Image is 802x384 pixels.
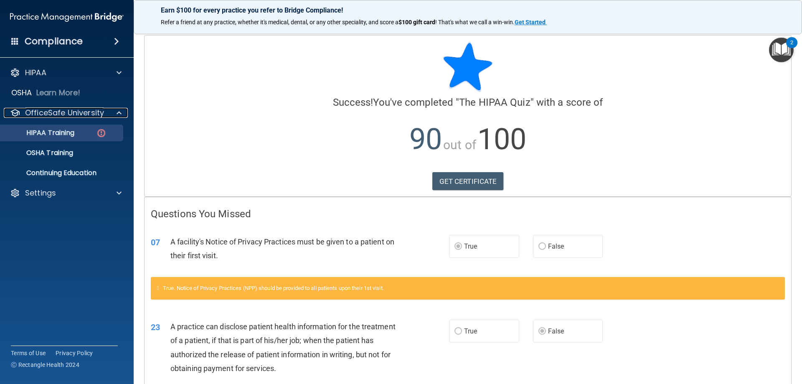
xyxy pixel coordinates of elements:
img: blue-star-rounded.9d042014.png [443,42,493,92]
input: False [538,244,546,250]
span: True. Notice of Privacy Practices (NPP) should be provided to all patients upon their 1st visit. [163,285,384,291]
p: Learn More! [36,88,81,98]
span: 23 [151,322,160,332]
a: Terms of Use [11,349,46,357]
a: OfficeSafe University [10,108,122,118]
p: Continuing Education [5,169,119,177]
button: Open Resource Center, 2 new notifications [769,38,794,62]
span: False [548,327,564,335]
h4: Compliance [25,36,83,47]
a: HIPAA [10,68,122,78]
h4: Questions You Missed [151,209,785,219]
img: danger-circle.6113f641.png [96,128,107,138]
a: Privacy Policy [56,349,93,357]
h4: You've completed " " with a score of [151,97,785,108]
span: 90 [409,122,442,156]
span: The HIPAA Quiz [459,97,530,108]
input: True [454,244,462,250]
span: 100 [477,122,526,156]
span: Refer a friend at any practice, whether it's medical, dental, or any other speciality, and score a [161,19,398,25]
span: True [464,327,477,335]
span: Success! [333,97,373,108]
p: Earn $100 for every practice you refer to Bridge Compliance! [161,6,775,14]
span: 07 [151,237,160,247]
input: False [538,328,546,335]
span: True [464,242,477,250]
strong: $100 gift card [398,19,435,25]
a: GET CERTIFICATE [432,172,504,191]
span: Ⓒ Rectangle Health 2024 [11,361,79,369]
strong: Get Started [515,19,546,25]
input: True [454,328,462,335]
span: ! That's what we call a win-win. [435,19,515,25]
p: OSHA Training [5,149,73,157]
span: A practice can disclose patient health information for the treatment of a patient, if that is par... [170,322,396,373]
div: 2 [790,43,793,53]
img: PMB logo [10,9,124,25]
p: OfficeSafe University [25,108,104,118]
p: Settings [25,188,56,198]
span: out of [443,137,476,152]
p: HIPAA [25,68,46,78]
p: OSHA [11,88,32,98]
p: HIPAA Training [5,129,74,137]
a: Settings [10,188,122,198]
span: False [548,242,564,250]
span: A facility's Notice of Privacy Practices must be given to a patient on their first visit. [170,237,394,260]
a: Get Started [515,19,547,25]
